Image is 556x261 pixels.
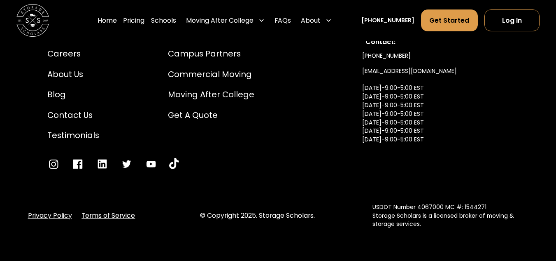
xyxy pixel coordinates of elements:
a: Commercial Moving [168,68,254,81]
a: Terms of Service [81,211,135,221]
a: Testimonials [47,129,99,142]
img: Storage Scholars main logo [16,4,49,37]
a: Campus Partners [168,48,254,60]
a: Privacy Policy [28,211,72,221]
a: Go to YouTube [145,158,157,170]
div: Moving After College [183,9,268,32]
a: Log In [484,9,540,31]
a: Careers [47,48,99,60]
a: Go to Instagram [47,158,60,170]
a: Contact Us [47,109,99,122]
a: Blog [47,89,99,101]
div: USDOT Number 4067000 MC #: 1544271 Storage Scholars is a licensed broker of moving & storage serv... [372,203,528,228]
a: Go to Facebook [72,158,84,170]
a: Go to LinkedIn [96,158,109,170]
div: Contact: [365,37,505,47]
a: [EMAIL_ADDRESS][DOMAIN_NAME][DATE]-9:00-5:00 EST[DATE]-9:00-5:00 EST[DATE]-9:00-5:00 EST[DATE]-9:... [362,63,457,164]
a: Moving After College [168,89,254,101]
a: Schools [151,9,176,32]
div: © Copyright 2025. Storage Scholars. [200,211,356,221]
a: [PHONE_NUMBER] [362,48,411,63]
a: Get Started [421,9,478,31]
div: About [301,16,321,26]
a: About Us [47,68,99,81]
a: [PHONE_NUMBER] [361,16,414,25]
div: Moving After College [186,16,254,26]
a: FAQs [275,9,291,32]
a: Go to YouTube [169,158,179,170]
a: Home [98,9,117,32]
a: Pricing [123,9,144,32]
a: Go to Twitter [121,158,133,170]
a: Get a Quote [168,109,254,122]
div: About [298,9,335,32]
